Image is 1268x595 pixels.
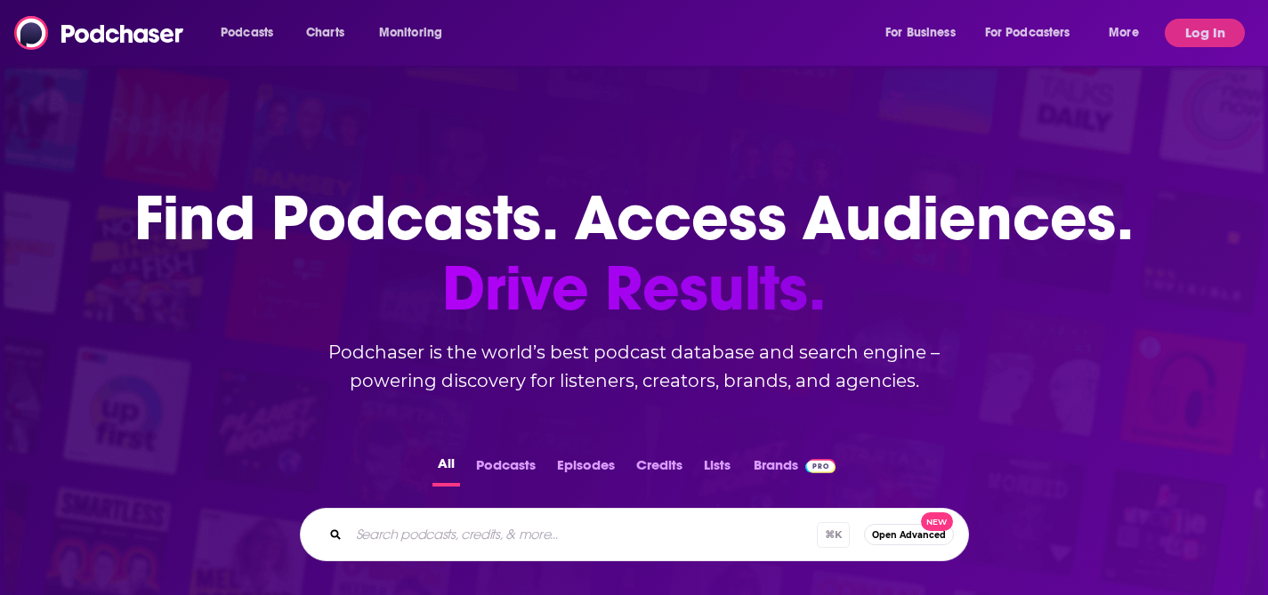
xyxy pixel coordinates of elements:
img: Podchaser Pro [805,459,836,473]
button: Lists [699,452,736,486]
button: Podcasts [471,452,541,486]
input: Search podcasts, credits, & more... [349,520,817,549]
span: Monitoring [379,20,442,45]
div: Search podcasts, credits, & more... [300,508,969,561]
span: More [1109,20,1139,45]
h1: Find Podcasts. Access Audiences. [134,183,1134,324]
span: For Business [885,20,956,45]
span: New [921,512,953,531]
button: Log In [1165,19,1245,47]
span: Charts [306,20,344,45]
button: open menu [367,19,465,47]
button: open menu [873,19,978,47]
img: Podchaser - Follow, Share and Rate Podcasts [14,16,185,50]
button: open menu [208,19,296,47]
span: For Podcasters [985,20,1070,45]
a: Charts [295,19,355,47]
h2: Podchaser is the world’s best podcast database and search engine – powering discovery for listene... [279,338,990,395]
button: Credits [631,452,688,486]
a: BrandsPodchaser Pro [754,452,836,486]
span: Open Advanced [872,530,946,540]
span: Podcasts [221,20,273,45]
button: open menu [973,19,1096,47]
button: Open AdvancedNew [864,524,954,545]
button: All [432,452,460,486]
span: Drive Results. [134,253,1134,324]
span: ⌘ K [817,522,850,548]
button: Episodes [552,452,620,486]
button: open menu [1096,19,1161,47]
